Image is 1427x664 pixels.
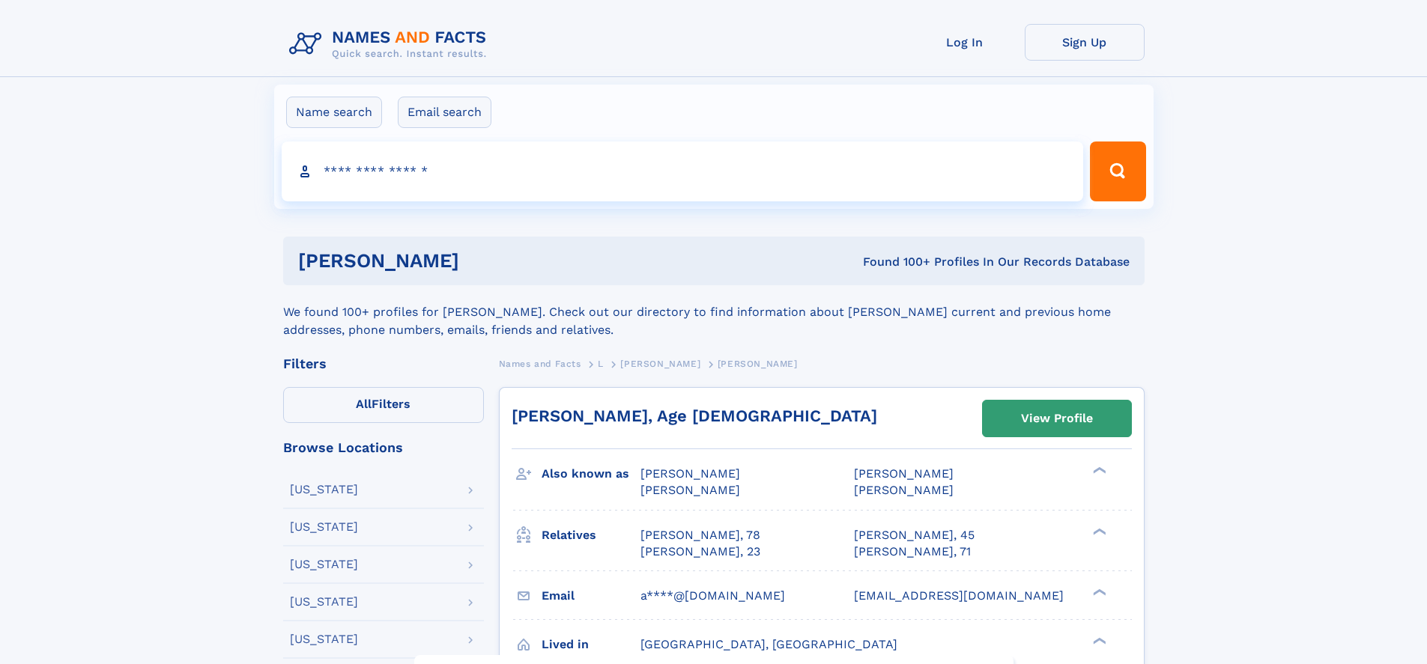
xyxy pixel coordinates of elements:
label: Filters [283,387,484,423]
div: View Profile [1021,401,1093,436]
h3: Relatives [542,523,640,548]
a: [PERSON_NAME] [620,354,700,373]
h3: Email [542,583,640,609]
a: L [598,354,604,373]
div: ❯ [1089,526,1107,536]
div: Found 100+ Profiles In Our Records Database [661,254,1130,270]
a: [PERSON_NAME], 23 [640,543,760,560]
a: [PERSON_NAME], 78 [640,527,760,543]
span: [PERSON_NAME] [640,466,740,481]
span: [GEOGRAPHIC_DATA], [GEOGRAPHIC_DATA] [640,637,897,651]
a: Log In [905,24,1025,61]
span: [EMAIL_ADDRESS][DOMAIN_NAME] [854,588,1064,603]
a: [PERSON_NAME], 71 [854,543,971,560]
input: search input [282,141,1084,201]
span: All [356,397,372,411]
span: [PERSON_NAME] [620,359,700,369]
div: [US_STATE] [290,521,358,533]
span: [PERSON_NAME] [640,483,740,497]
button: Search Button [1090,141,1145,201]
h3: Also known as [542,461,640,487]
div: [US_STATE] [290,633,358,645]
a: View Profile [983,400,1131,436]
span: [PERSON_NAME] [854,466,954,481]
div: Browse Locations [283,441,484,454]
h3: Lived in [542,632,640,657]
span: [PERSON_NAME] [854,483,954,497]
div: [US_STATE] [290,558,358,570]
div: Filters [283,357,484,371]
a: [PERSON_NAME], 45 [854,527,975,543]
label: Name search [286,97,382,128]
span: [PERSON_NAME] [718,359,798,369]
div: ❯ [1089,636,1107,645]
div: [US_STATE] [290,596,358,608]
div: ❯ [1089,587,1107,597]
a: Names and Facts [499,354,581,373]
div: We found 100+ profiles for [PERSON_NAME]. Check out our directory to find information about [PERS... [283,285,1145,339]
a: [PERSON_NAME], Age [DEMOGRAPHIC_DATA] [512,406,877,425]
div: [US_STATE] [290,484,358,496]
div: ❯ [1089,466,1107,475]
img: Logo Names and Facts [283,24,499,64]
a: Sign Up [1025,24,1145,61]
h1: [PERSON_NAME] [298,252,661,270]
label: Email search [398,97,491,128]
span: L [598,359,604,369]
